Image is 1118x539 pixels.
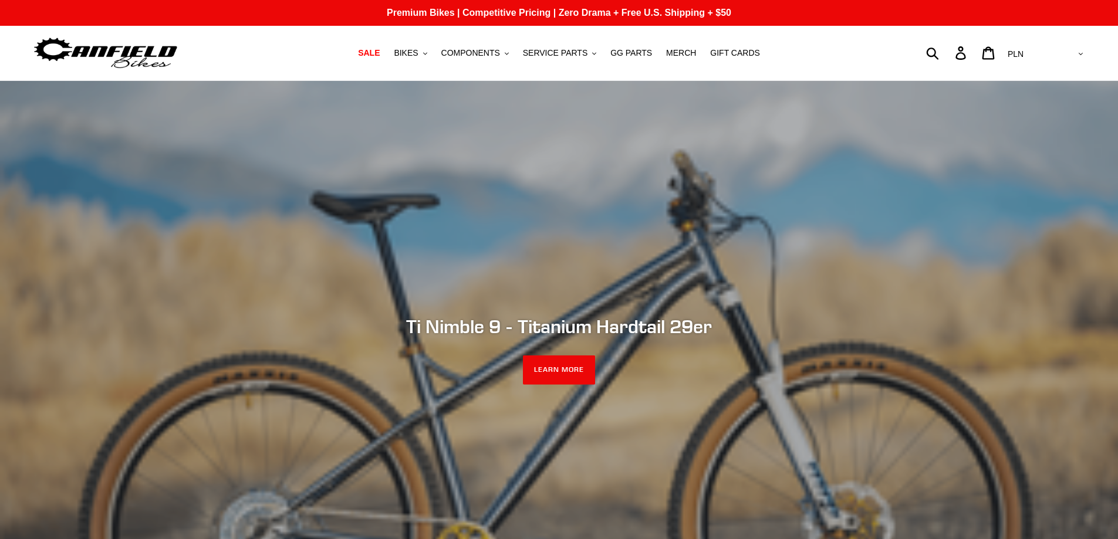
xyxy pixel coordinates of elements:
[710,48,760,58] span: GIFT CARDS
[666,48,696,58] span: MERCH
[32,35,179,72] img: Canfield Bikes
[358,48,380,58] span: SALE
[933,40,962,66] input: Search
[239,316,879,338] h2: Ti Nimble 9 - Titanium Hardtail 29er
[352,45,386,61] a: SALE
[523,355,595,385] a: LEARN MORE
[517,45,602,61] button: SERVICE PARTS
[604,45,658,61] a: GG PARTS
[388,45,433,61] button: BIKES
[441,48,500,58] span: COMPONENTS
[704,45,766,61] a: GIFT CARDS
[394,48,418,58] span: BIKES
[435,45,515,61] button: COMPONENTS
[660,45,702,61] a: MERCH
[610,48,652,58] span: GG PARTS
[523,48,587,58] span: SERVICE PARTS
